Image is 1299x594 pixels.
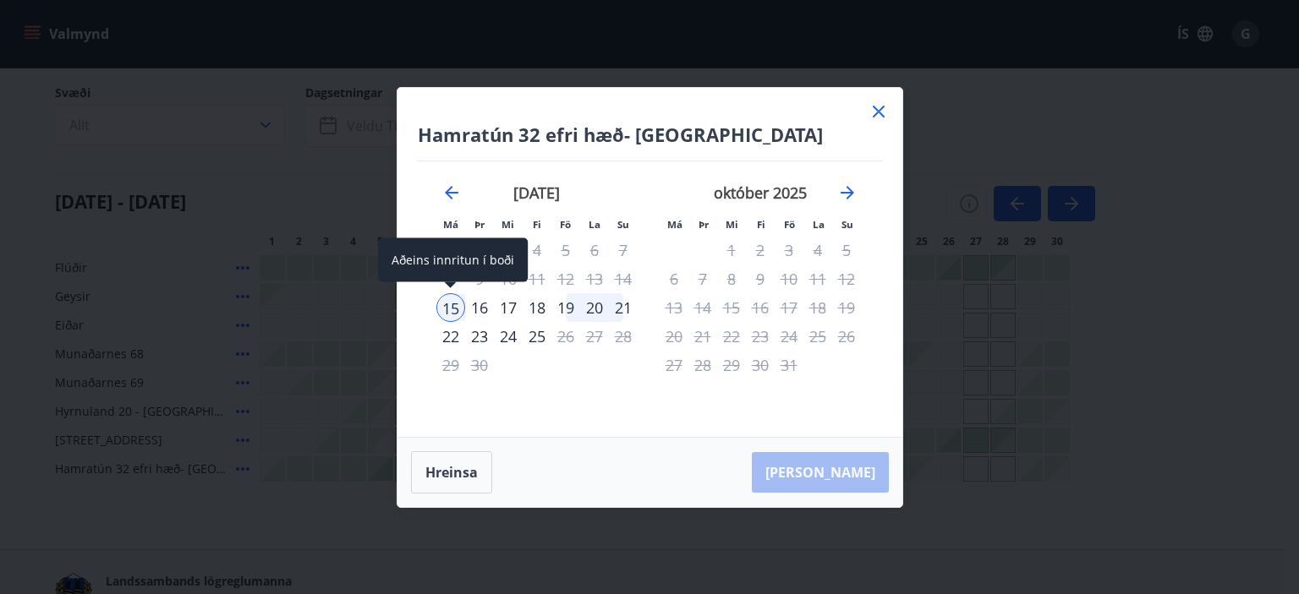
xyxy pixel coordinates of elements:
[609,293,638,322] div: 21
[465,236,494,264] td: Not available. þriðjudagur, 2. september 2025
[832,322,861,351] td: Not available. sunnudagur, 26. október 2025
[667,218,682,231] small: Má
[832,264,861,293] td: Not available. sunnudagur, 12. október 2025
[699,218,709,231] small: Þr
[436,293,465,322] td: Selected as start date. mánudagur, 15. september 2025
[746,293,775,322] td: Not available. fimmtudagur, 16. október 2025
[717,351,746,379] td: Not available. miðvikudagur, 29. október 2025
[551,293,580,322] div: 19
[832,293,861,322] td: Not available. sunnudagur, 19. október 2025
[523,264,551,293] td: Not available. fimmtudagur, 11. september 2025
[523,322,551,351] div: Aðeins útritun í boði
[746,236,775,264] td: Not available. fimmtudagur, 2. október 2025
[474,218,485,231] small: Þr
[436,293,465,322] div: Aðeins innritun í boði
[411,451,492,493] button: Hreinsa
[494,322,523,351] td: Choose miðvikudagur, 24. september 2025 as your check-out date. It’s available.
[746,264,775,293] td: Not available. fimmtudagur, 9. október 2025
[513,183,560,203] strong: [DATE]
[378,238,528,282] div: Aðeins innritun í boði
[580,293,609,322] td: Choose laugardagur, 20. september 2025 as your check-out date. It’s available.
[494,322,523,351] div: 24
[609,264,638,293] td: Not available. sunnudagur, 14. september 2025
[717,293,746,322] td: Not available. miðvikudagur, 15. október 2025
[803,293,832,322] td: Not available. laugardagur, 18. október 2025
[465,293,494,322] div: 16
[775,293,803,322] div: Aðeins útritun í boði
[609,293,638,322] td: Choose sunnudagur, 21. september 2025 as your check-out date. It’s available.
[746,322,775,351] td: Not available. fimmtudagur, 23. október 2025
[580,236,609,264] td: Not available. laugardagur, 6. september 2025
[523,293,551,322] div: 18
[775,264,803,293] td: Not available. föstudagur, 10. október 2025
[436,322,465,351] td: Choose mánudagur, 22. september 2025 as your check-out date. It’s available.
[551,293,580,322] td: Choose föstudagur, 19. september 2025 as your check-out date. It’s available.
[465,293,494,322] td: Choose þriðjudagur, 16. september 2025 as your check-out date. It’s available.
[841,218,853,231] small: Su
[726,218,738,231] small: Mi
[551,264,580,293] td: Not available. föstudagur, 12. september 2025
[714,183,807,203] strong: október 2025
[832,236,861,264] td: Not available. sunnudagur, 5. október 2025
[660,351,688,379] td: Not available. mánudagur, 27. október 2025
[443,218,458,231] small: Má
[502,218,514,231] small: Mi
[660,264,688,293] td: Not available. mánudagur, 6. október 2025
[465,351,494,379] div: Aðeins útritun í boði
[717,322,746,351] td: Not available. miðvikudagur, 22. október 2025
[660,322,688,351] td: Not available. mánudagur, 20. október 2025
[784,218,795,231] small: Fö
[551,264,580,293] div: Aðeins útritun í boði
[418,122,882,147] h4: Hamratún 32 efri hæð- [GEOGRAPHIC_DATA]
[617,218,629,231] small: Su
[803,236,832,264] td: Not available. laugardagur, 4. október 2025
[533,218,541,231] small: Fi
[436,351,465,379] td: Not available. mánudagur, 29. september 2025
[803,322,832,351] td: Not available. laugardagur, 25. október 2025
[803,264,832,293] td: Not available. laugardagur, 11. október 2025
[775,236,803,264] td: Not available. föstudagur, 3. október 2025
[757,218,765,231] small: Fi
[660,293,688,322] td: Not available. mánudagur, 13. október 2025
[465,322,494,351] div: 23
[580,264,609,293] td: Not available. laugardagur, 13. september 2025
[441,183,462,203] div: Move backward to switch to the previous month.
[551,322,580,351] td: Not available. föstudagur, 26. september 2025
[813,218,825,231] small: La
[436,236,465,264] td: Not available. mánudagur, 1. september 2025
[523,322,551,351] td: Choose fimmtudagur, 25. september 2025 as your check-out date. It’s available.
[494,236,523,264] td: Not available. miðvikudagur, 3. september 2025
[775,351,803,379] td: Not available. föstudagur, 31. október 2025
[523,293,551,322] td: Choose fimmtudagur, 18. september 2025 as your check-out date. It’s available.
[717,264,746,293] td: Not available. miðvikudagur, 8. október 2025
[580,322,609,351] td: Not available. laugardagur, 27. september 2025
[837,183,858,203] div: Move forward to switch to the next month.
[717,236,746,264] td: Not available. miðvikudagur, 1. október 2025
[494,293,523,322] div: 17
[775,351,803,379] div: Aðeins útritun í boði
[494,293,523,322] td: Choose miðvikudagur, 17. september 2025 as your check-out date. It’s available.
[465,351,494,379] td: Not available. þriðjudagur, 30. september 2025
[609,236,638,264] td: Not available. sunnudagur, 7. september 2025
[560,218,571,231] small: Fö
[436,322,465,351] div: 22
[688,322,717,351] td: Not available. þriðjudagur, 21. október 2025
[775,293,803,322] td: Not available. föstudagur, 17. október 2025
[688,351,717,379] td: Not available. þriðjudagur, 28. október 2025
[580,293,609,322] div: 20
[551,236,580,264] td: Not available. föstudagur, 5. september 2025
[465,322,494,351] td: Choose þriðjudagur, 23. september 2025 as your check-out date. It’s available.
[688,293,717,322] td: Not available. þriðjudagur, 14. október 2025
[775,322,803,351] td: Not available. föstudagur, 24. október 2025
[523,236,551,264] td: Not available. fimmtudagur, 4. september 2025
[609,322,638,351] td: Not available. sunnudagur, 28. september 2025
[589,218,600,231] small: La
[746,351,775,379] td: Not available. fimmtudagur, 30. október 2025
[418,161,882,417] div: Calendar
[688,264,717,293] td: Not available. þriðjudagur, 7. október 2025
